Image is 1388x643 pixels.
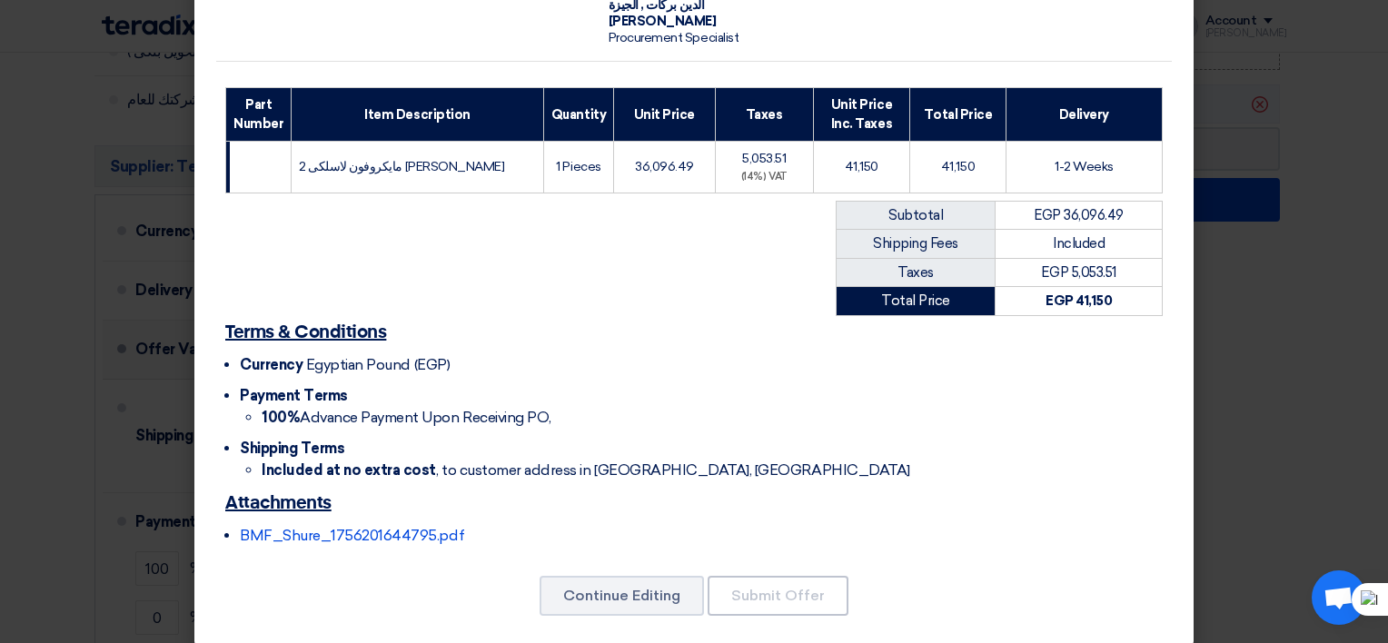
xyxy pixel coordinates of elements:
td: EGP 36,096.49 [996,201,1163,230]
td: Taxes [837,258,996,287]
span: 1 Pieces [556,159,600,174]
span: 36,096.49 [635,159,694,174]
th: Delivery [1006,88,1162,142]
th: Unit Price Inc. Taxes [813,88,909,142]
th: Part Number [226,88,292,142]
td: Shipping Fees [837,230,996,259]
span: Egyptian Pound (EGP) [306,356,450,373]
strong: EGP 41,150 [1046,292,1112,309]
span: 1-2 Weeks [1055,159,1114,174]
button: Submit Offer [708,576,848,616]
th: Total Price [910,88,1006,142]
span: Payment Terms [240,387,348,404]
a: Open chat [1312,570,1366,625]
button: Continue Editing [540,576,704,616]
u: Attachments [225,494,332,512]
span: Shipping Terms [240,440,344,457]
a: BMF_Shure_1756201644795.pdf [240,527,464,544]
span: Advance Payment Upon Receiving PO, [262,409,551,426]
strong: 100% [262,409,300,426]
th: Quantity [543,88,613,142]
u: Terms & Conditions [225,323,386,341]
span: مايكروفون لاسلكى 2 [PERSON_NAME] [299,159,504,174]
span: 41,150 [941,159,975,174]
li: , to customer address in [GEOGRAPHIC_DATA], [GEOGRAPHIC_DATA] [262,460,1163,481]
span: Included [1053,235,1105,252]
strong: Included at no extra cost [262,461,436,479]
td: Subtotal [837,201,996,230]
span: Procurement Specialist [609,30,739,45]
span: [PERSON_NAME] [609,14,717,29]
td: Total Price [837,287,996,316]
div: (14%) VAT [723,170,806,185]
th: Unit Price [614,88,716,142]
span: Currency [240,356,302,373]
span: 5,053.51 [742,151,786,166]
span: EGP 5,053.51 [1041,264,1115,281]
span: 41,150 [845,159,878,174]
th: Taxes [715,88,813,142]
th: Item Description [292,88,544,142]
